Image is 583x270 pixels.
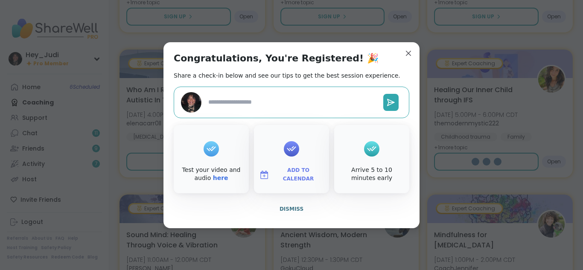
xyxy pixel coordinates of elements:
[181,92,201,113] img: Hey_Judi
[259,170,269,180] img: ShareWell Logomark
[174,52,379,64] h1: Congratulations, You're Registered! 🎉
[336,166,408,183] div: Arrive 5 to 10 minutes early
[175,166,247,183] div: Test your video and audio
[280,206,303,212] span: Dismiss
[256,166,327,184] button: Add to Calendar
[174,71,400,80] h2: Share a check-in below and see our tips to get the best session experience.
[174,200,409,218] button: Dismiss
[213,174,228,181] a: here
[273,166,324,183] span: Add to Calendar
